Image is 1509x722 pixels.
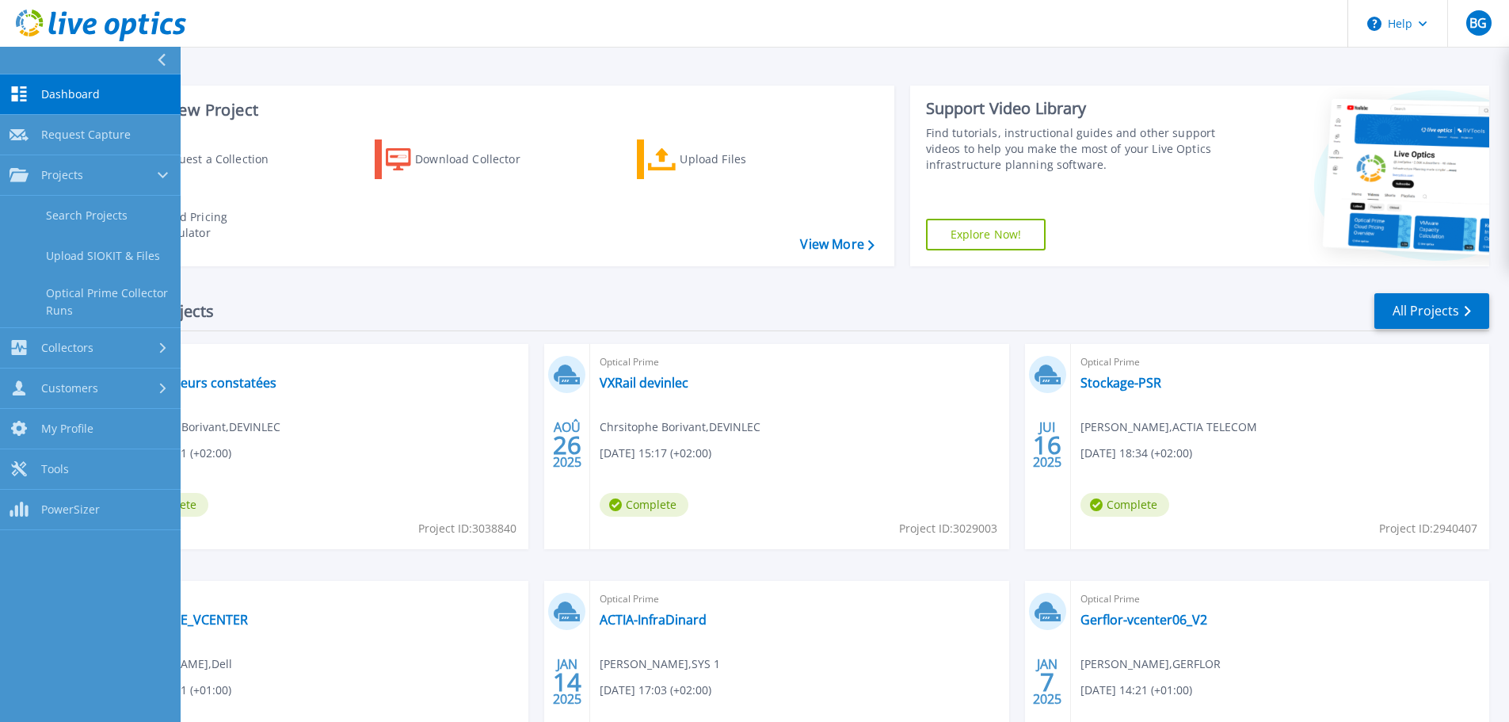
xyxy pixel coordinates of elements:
[1040,675,1054,689] span: 7
[120,375,276,391] a: Apres lenteurs constatées
[41,128,131,142] span: Request Capture
[120,418,280,436] span: Chrsitophe Borivant , DEVINLEC
[926,219,1046,250] a: Explore Now!
[552,416,582,474] div: AOÛ 2025
[120,590,519,608] span: Optical Prime
[41,87,100,101] span: Dashboard
[1032,653,1062,711] div: JAN 2025
[1080,655,1221,673] span: [PERSON_NAME] , GERFLOR
[600,655,720,673] span: [PERSON_NAME] , SYS 1
[600,493,688,517] span: Complete
[41,168,83,182] span: Projects
[600,375,688,391] a: VXRail devinlec
[800,237,874,252] a: View More
[600,353,999,371] span: Optical Prime
[1080,682,1192,699] span: [DATE] 14:21 (+01:00)
[926,98,1221,119] div: Support Video Library
[1032,416,1062,474] div: JUI 2025
[600,590,999,608] span: Optical Prime
[112,139,289,179] a: Request a Collection
[680,143,806,175] div: Upload Files
[553,438,581,452] span: 26
[155,209,282,241] div: Cloud Pricing Calculator
[415,143,542,175] div: Download Collector
[158,143,284,175] div: Request a Collection
[120,353,519,371] span: Optical Prime
[553,675,581,689] span: 14
[926,125,1221,173] div: Find tutorials, instructional guides and other support videos to help you make the most of your L...
[552,653,582,711] div: JAN 2025
[600,612,707,628] a: ACTIA-InfraDinard
[1080,375,1161,391] a: Stockage-PSR
[418,520,516,537] span: Project ID: 3038840
[1033,438,1061,452] span: 16
[1080,590,1480,608] span: Optical Prime
[41,502,100,517] span: PowerSizer
[1080,353,1480,371] span: Optical Prime
[1379,520,1477,537] span: Project ID: 2940407
[112,205,289,245] a: Cloud Pricing Calculator
[1374,293,1489,329] a: All Projects
[1469,17,1487,29] span: BG
[600,682,711,699] span: [DATE] 17:03 (+02:00)
[637,139,814,179] a: Upload Files
[375,139,551,179] a: Download Collector
[120,612,248,628] a: LATECOERE_VCENTER
[1080,418,1257,436] span: [PERSON_NAME] , ACTIA TELECOM
[600,445,711,462] span: [DATE] 15:17 (+02:00)
[1080,612,1207,628] a: Gerflor-vcenter06_V2
[600,418,760,436] span: Chrsitophe Borivant , DEVINLEC
[1080,445,1192,462] span: [DATE] 18:34 (+02:00)
[41,341,93,355] span: Collectors
[112,101,874,119] h3: Start a New Project
[41,381,98,395] span: Customers
[41,462,69,476] span: Tools
[1080,493,1169,517] span: Complete
[41,422,93,436] span: My Profile
[899,520,997,537] span: Project ID: 3029003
